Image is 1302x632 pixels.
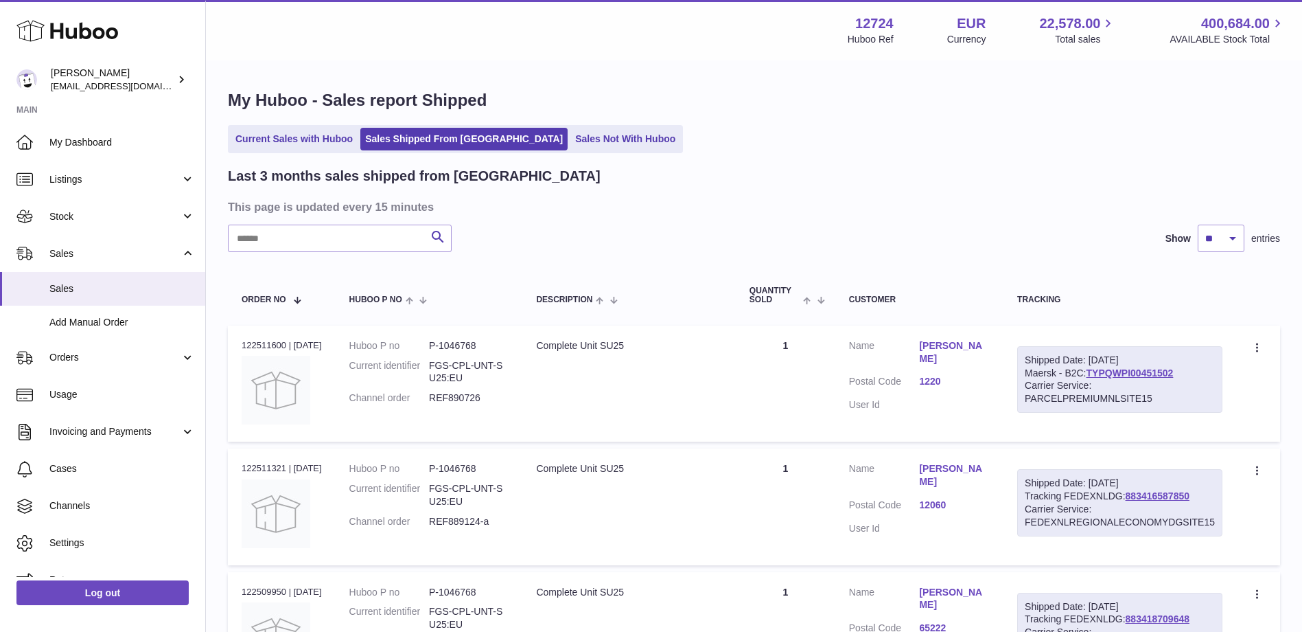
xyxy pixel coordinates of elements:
[429,392,509,405] dd: REF890726
[49,388,195,401] span: Usage
[51,80,202,91] span: [EMAIL_ADDRESS][DOMAIN_NAME]
[536,462,721,475] div: Complete Unit SU25
[429,359,509,385] dd: FGS-CPL-UNT-SU25:EU
[49,173,181,186] span: Listings
[1025,379,1215,405] div: Carrier Service: PARCELPREMIUMNLSITE15
[849,295,990,304] div: Customer
[1201,14,1270,33] span: 400,684.00
[1055,33,1116,46] span: Total sales
[1017,469,1222,537] div: Tracking FEDEXNLDG:
[349,586,429,599] dt: Huboo P no
[919,375,990,388] a: 1220
[360,128,568,150] a: Sales Shipped From [GEOGRAPHIC_DATA]
[429,605,509,631] dd: FGS-CPL-UNT-SU25:EU
[16,580,189,605] a: Log out
[349,482,429,508] dt: Current identifier
[49,210,181,223] span: Stock
[49,282,195,295] span: Sales
[1039,14,1100,33] span: 22,578.00
[429,586,509,599] dd: P-1046768
[1170,14,1286,46] a: 400,684.00 AVAILABLE Stock Total
[228,167,601,185] h2: Last 3 months sales shipped from [GEOGRAPHIC_DATA]
[849,586,920,616] dt: Name
[849,499,920,515] dt: Postal Code
[51,67,174,93] div: [PERSON_NAME]
[49,351,181,364] span: Orders
[429,515,509,528] dd: REF889124-a
[349,339,429,352] dt: Huboo P no
[1126,613,1189,624] a: 883418709648
[919,339,990,365] a: [PERSON_NAME]
[855,14,894,33] strong: 12724
[919,462,990,488] a: [PERSON_NAME]
[1126,490,1189,501] a: 883416587850
[1086,368,1174,379] a: TYPQWPI00451502
[228,89,1280,111] h1: My Huboo - Sales report Shipped
[1017,346,1222,414] div: Maersk - B2C:
[849,462,920,492] dt: Name
[16,69,37,90] img: internalAdmin-12724@internal.huboo.com
[849,339,920,369] dt: Name
[736,449,835,565] td: 1
[1025,477,1215,490] div: Shipped Date: [DATE]
[848,33,894,46] div: Huboo Ref
[349,515,429,528] dt: Channel order
[1165,232,1191,245] label: Show
[242,295,286,304] span: Order No
[429,339,509,352] dd: P-1046768
[242,356,310,425] img: no-photo.jpg
[1017,295,1222,304] div: Tracking
[231,128,358,150] a: Current Sales with Huboo
[919,586,990,612] a: [PERSON_NAME]
[1251,232,1280,245] span: entries
[947,33,986,46] div: Currency
[349,295,402,304] span: Huboo P no
[1025,503,1215,529] div: Carrier Service: FEDEXNLREGIONALECONOMYDGSITE15
[570,128,680,150] a: Sales Not With Huboo
[849,398,920,411] dt: User Id
[957,14,986,33] strong: EUR
[242,339,322,352] div: 122511600 | [DATE]
[49,574,195,587] span: Returns
[49,537,195,550] span: Settings
[536,339,721,352] div: Complete Unit SU25
[349,359,429,385] dt: Current identifier
[749,286,800,304] span: Quantity Sold
[49,136,195,149] span: My Dashboard
[1039,14,1116,46] a: 22,578.00 Total sales
[49,499,195,512] span: Channels
[242,462,322,475] div: 122511321 | [DATE]
[49,316,195,329] span: Add Manual Order
[536,295,592,304] span: Description
[242,479,310,548] img: no-photo.jpg
[1025,354,1215,367] div: Shipped Date: [DATE]
[1170,33,1286,46] span: AVAILABLE Stock Total
[228,199,1277,214] h3: This page is updated every 15 minutes
[849,375,920,392] dt: Postal Code
[349,605,429,631] dt: Current identifier
[536,586,721,599] div: Complete Unit SU25
[349,392,429,405] dt: Channel order
[49,462,195,475] span: Cases
[849,522,920,535] dt: User Id
[429,462,509,475] dd: P-1046768
[736,326,835,442] td: 1
[429,482,509,508] dd: FGS-CPL-UNT-SU25:EU
[349,462,429,475] dt: Huboo P no
[919,499,990,512] a: 12060
[242,586,322,598] div: 122509950 | [DATE]
[1025,600,1215,613] div: Shipped Date: [DATE]
[49,247,181,260] span: Sales
[49,425,181,438] span: Invoicing and Payments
